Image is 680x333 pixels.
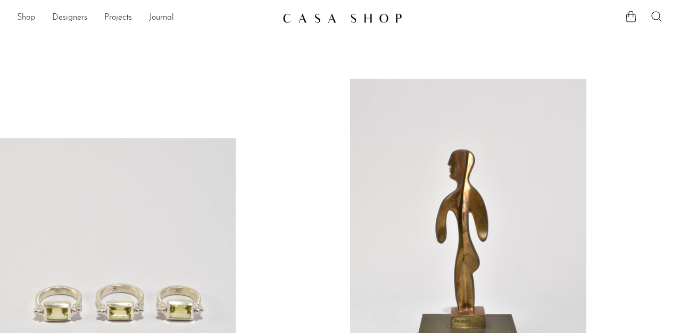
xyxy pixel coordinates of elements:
[17,11,35,25] a: Shop
[17,9,274,27] ul: NEW HEADER MENU
[52,11,87,25] a: Designers
[17,9,274,27] nav: Desktop navigation
[149,11,174,25] a: Journal
[104,11,132,25] a: Projects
